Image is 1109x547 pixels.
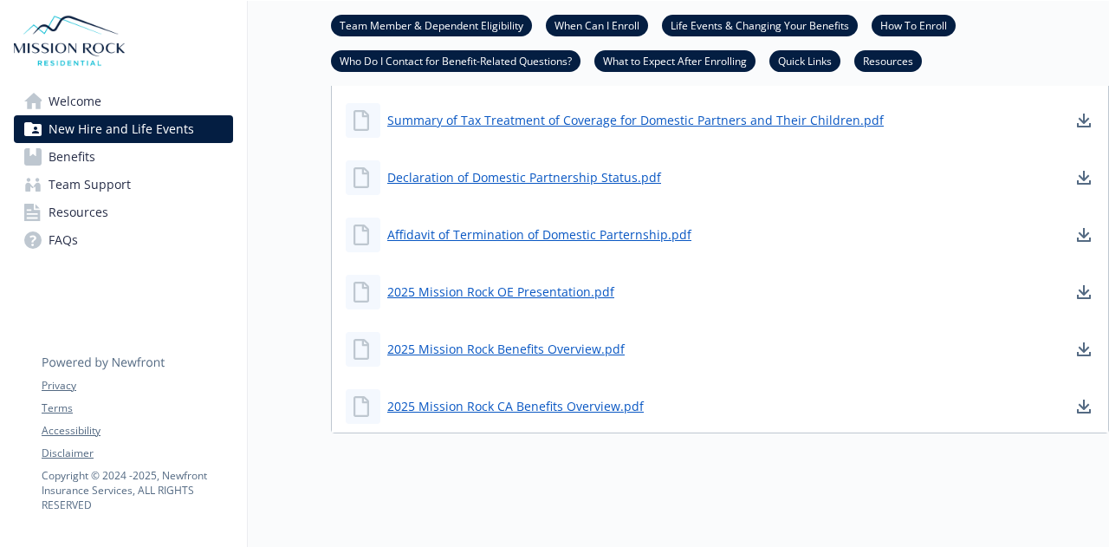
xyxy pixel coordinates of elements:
[546,16,648,33] a: When Can I Enroll
[42,378,232,394] a: Privacy
[769,52,840,68] a: Quick Links
[331,52,580,68] a: Who Do I Contact for Benefit-Related Questions?
[49,171,131,199] span: Team Support
[1073,167,1094,188] a: download document
[872,16,956,33] a: How To Enroll
[1073,396,1094,417] a: download document
[49,88,101,115] span: Welcome
[387,111,884,129] a: Summary of Tax Treatment of Coverage for Domestic Partners and Their Children.pdf
[854,52,922,68] a: Resources
[42,468,232,512] p: Copyright © 2024 - 2025 , Newfront Insurance Services, ALL RIGHTS RESERVED
[1073,339,1094,360] a: download document
[49,199,108,226] span: Resources
[1073,110,1094,131] a: download document
[14,226,233,254] a: FAQs
[387,397,644,415] a: 2025 Mission Rock CA Benefits Overview.pdf
[594,52,756,68] a: What to Expect After Enrolling
[49,115,194,143] span: New Hire and Life Events
[42,400,232,416] a: Terms
[1073,282,1094,303] a: download document
[662,16,858,33] a: Life Events & Changing Your Benefits
[387,168,661,186] a: Declaration of Domestic Partnership Status.pdf
[49,143,95,171] span: Benefits
[1073,225,1094,245] a: download document
[14,199,233,226] a: Resources
[14,171,233,199] a: Team Support
[14,115,233,143] a: New Hire and Life Events
[331,16,532,33] a: Team Member & Dependent Eligibility
[387,283,614,301] a: 2025 Mission Rock OE Presentation.pdf
[387,340,625,358] a: 2025 Mission Rock Benefits Overview.pdf
[387,225,691,244] a: Affidavit of Termination of Domestic Parternship.pdf
[14,143,233,171] a: Benefits
[14,88,233,115] a: Welcome
[49,226,78,254] span: FAQs
[42,446,232,461] a: Disclaimer
[42,423,232,439] a: Accessibility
